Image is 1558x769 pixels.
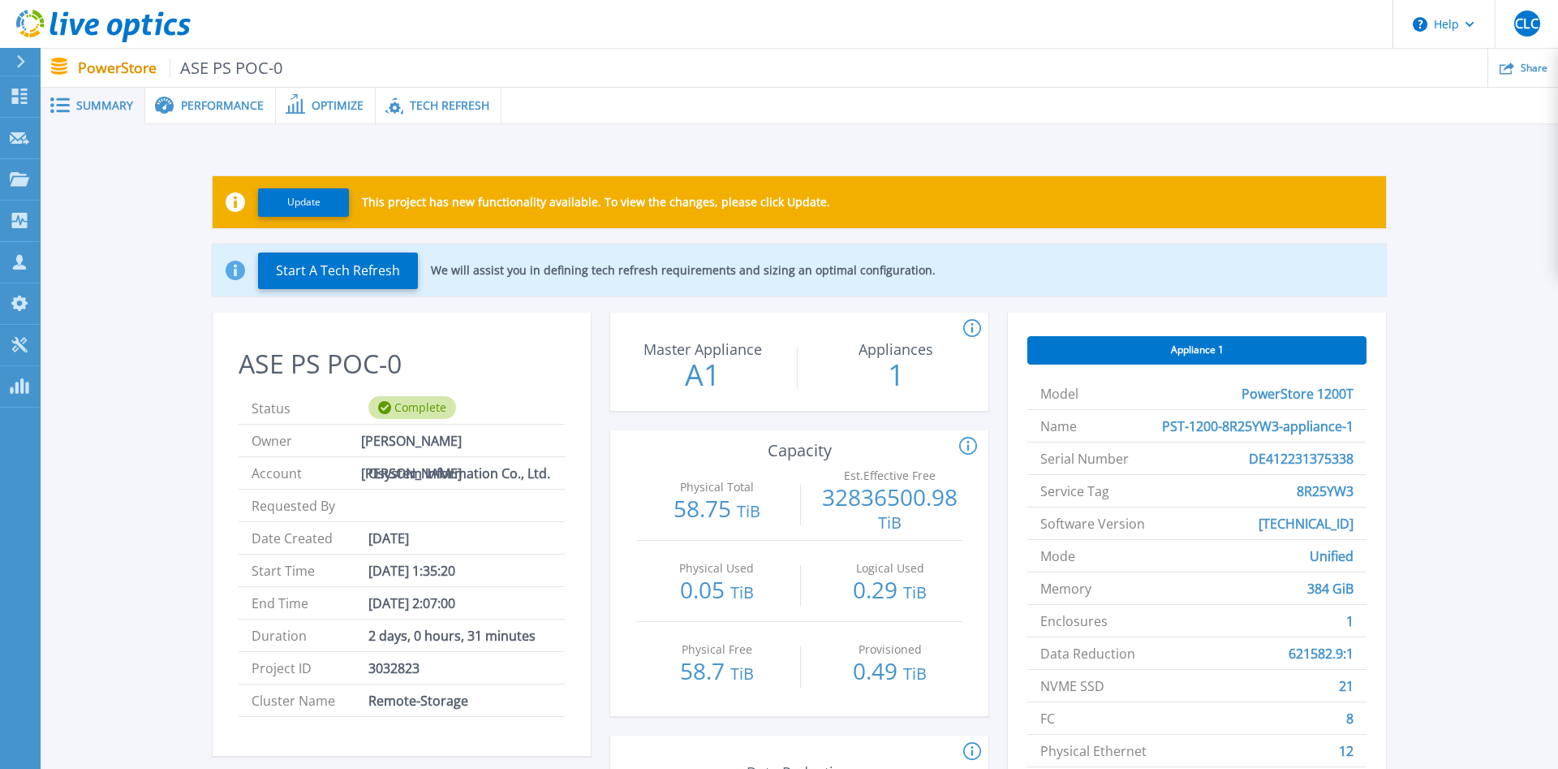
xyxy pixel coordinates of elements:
span: 21 [1339,670,1354,702]
p: Appliances [809,342,983,356]
span: CLC [1515,17,1538,30]
span: Memory [1040,572,1091,604]
button: Update [258,188,349,217]
p: Physical Total [648,482,785,493]
p: 0.05 [644,578,790,604]
span: Share [1521,63,1547,73]
h2: ASE PS POC-0 [239,349,565,379]
span: 1 [1346,605,1354,637]
span: 3032823 [368,652,420,684]
span: Software Version [1040,508,1145,539]
span: Physical Ethernet [1040,735,1147,767]
span: ASE PS POC-0 [170,58,283,77]
span: [PERSON_NAME] [PERSON_NAME] [361,425,552,456]
span: 12 [1339,735,1354,767]
span: Project ID [252,652,368,684]
div: Complete [368,396,456,419]
span: Service Tag [1040,475,1109,507]
span: 2 days, 0 hours, 31 minutes [368,620,536,651]
span: 8 [1346,702,1354,734]
span: DE412231375338 [1249,443,1354,474]
span: [DATE] [368,522,409,554]
span: Requested By [252,490,368,521]
p: 32836500.98 [817,486,962,534]
span: Data Reduction [1040,637,1135,669]
span: Date Created [252,522,368,554]
span: 384 GiB [1307,572,1354,604]
p: 58.75 [644,497,790,523]
span: FC [1040,702,1055,734]
span: TiB [730,663,754,685]
button: Start A Tech Refresh [258,253,418,289]
p: 58.7 [644,659,790,685]
span: TiB [737,500,760,522]
span: Remote-Storage [368,685,468,716]
span: [DATE] 1:35:20 [368,555,455,586]
span: PowerStore 1200T [1242,378,1354,409]
p: Est.Effective Free [821,470,958,482]
span: Duration [252,620,368,651]
span: Name [1040,410,1077,442]
span: NVME SSD [1040,670,1104,702]
span: Account [252,457,368,489]
span: Model [1040,378,1078,409]
span: Status [252,392,368,424]
p: 0.49 [817,659,962,685]
p: PowerStore [78,58,283,77]
p: Logical Used [821,563,958,574]
p: 1 [806,361,988,390]
p: A1 [612,361,794,390]
span: TiB [878,512,902,534]
span: TiB [903,663,927,685]
span: Mode [1040,540,1075,572]
span: Tech Refresh [410,100,489,111]
span: Enclosures [1040,605,1108,637]
span: 621582.9:1 [1289,637,1354,669]
span: [TECHNICAL_ID] [1259,508,1354,539]
span: Performance [181,100,264,111]
p: This project has new functionality available. To view the changes, please click Update. [362,196,830,209]
span: Summary [76,100,133,111]
p: We will assist you in defining tech refresh requirements and sizing an optimal configuration. [431,264,936,277]
span: TiB [730,581,754,603]
span: Appliance 1 [1171,343,1224,356]
span: PST-1200-8R25YW3-appliance-1 [1162,410,1354,442]
p: Provisioned [821,644,958,655]
span: 8R25YW3 [1297,475,1354,507]
p: Master Appliance [616,342,790,356]
p: 0.29 [817,578,962,604]
span: TiB [903,581,927,603]
span: Cluster Name [252,685,368,716]
span: Start Time [252,555,368,586]
span: End Time [252,587,368,619]
p: Physical Used [648,563,785,574]
span: Unified [1310,540,1354,572]
span: Owner [252,425,361,456]
span: [DATE] 2:07:00 [368,587,455,619]
span: Serial Number [1040,443,1129,474]
span: Osystem Information Co., Ltd. [368,457,550,489]
p: Physical Free [648,644,785,655]
span: Optimize [312,100,364,111]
